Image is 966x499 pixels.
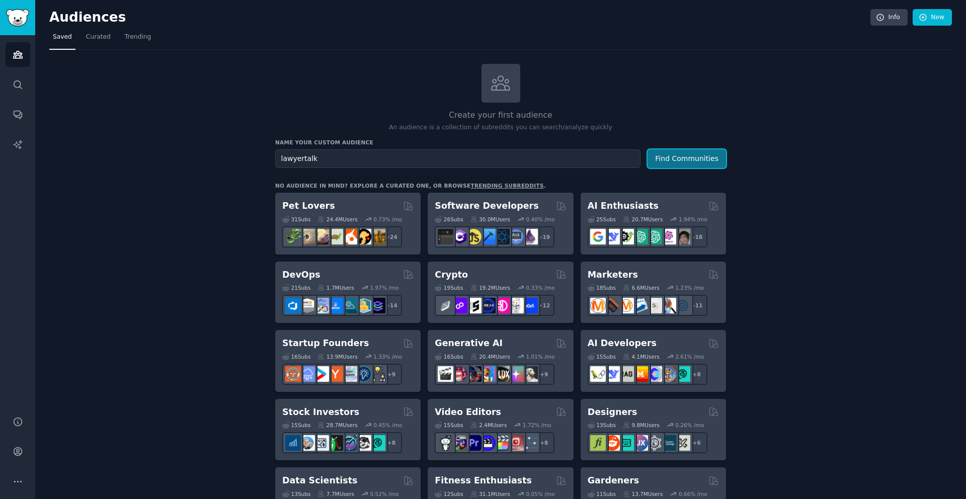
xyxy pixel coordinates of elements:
h2: Software Developers [435,200,538,212]
img: reactnative [494,229,510,244]
h2: Marketers [588,269,638,281]
img: ycombinator [328,366,343,382]
img: learndesign [661,435,676,451]
img: ethfinance [438,298,453,313]
h2: Data Scientists [282,474,357,487]
img: MarketingResearch [661,298,676,313]
div: + 8 [381,432,402,453]
div: 19 Sub s [435,284,463,291]
h2: Pet Lovers [282,200,335,212]
div: 1.7M Users [317,284,354,291]
img: content_marketing [590,298,606,313]
img: finalcutpro [494,435,510,451]
img: MistralAI [632,366,648,382]
img: premiere [466,435,481,451]
div: 7.7M Users [317,490,354,497]
img: UI_Design [618,435,634,451]
img: chatgpt_promptDesign [632,229,648,244]
a: Info [870,9,908,26]
img: iOSProgramming [480,229,496,244]
img: userexperience [647,435,662,451]
img: sdforall [480,366,496,382]
div: 16 Sub s [282,353,310,360]
img: StocksAndTrading [342,435,357,451]
a: Curated [83,29,114,50]
div: + 9 [381,364,402,385]
img: platformengineering [342,298,357,313]
div: 25 Sub s [588,216,616,223]
img: AIDevelopersSociety [675,366,690,382]
div: 15 Sub s [282,422,310,429]
img: GoogleGeminiAI [590,229,606,244]
img: dogbreed [370,229,385,244]
div: + 8 [533,432,554,453]
div: 16 Sub s [435,353,463,360]
span: Trending [125,33,151,42]
div: 2.61 % /mo [675,353,704,360]
img: swingtrading [356,435,371,451]
img: 0xPolygon [452,298,467,313]
div: No audience in mind? Explore a curated one, or browse . [275,182,546,189]
h2: Stock Investors [282,406,359,419]
img: defiblockchain [494,298,510,313]
div: 21 Sub s [282,284,310,291]
img: typography [590,435,606,451]
a: Trending [121,29,154,50]
img: Trading [328,435,343,451]
div: 9.8M Users [623,422,660,429]
button: Find Communities [648,149,726,168]
img: ethstaker [466,298,481,313]
div: 1.01 % /mo [526,353,555,360]
img: indiehackers [342,366,357,382]
img: AskMarketing [618,298,634,313]
div: 31.1M Users [470,490,510,497]
img: herpetology [285,229,301,244]
div: 12 Sub s [435,490,463,497]
img: Docker_DevOps [313,298,329,313]
div: + 9 [533,364,554,385]
div: 0.33 % /mo [526,284,555,291]
div: + 12 [533,295,554,316]
img: software [438,229,453,244]
div: 1.72 % /mo [523,422,551,429]
img: UX_Design [675,435,690,451]
div: 13 Sub s [282,490,310,497]
img: ValueInvesting [299,435,315,451]
img: aws_cdk [356,298,371,313]
img: chatgpt_prompts_ [647,229,662,244]
img: Entrepreneurship [356,366,371,382]
img: DeepSeek [604,229,620,244]
div: 31 Sub s [282,216,310,223]
div: 28.7M Users [317,422,357,429]
span: Saved [53,33,72,42]
div: 0.05 % /mo [526,490,555,497]
h2: Startup Founders [282,337,369,350]
img: startup [313,366,329,382]
img: OpenSourceAI [647,366,662,382]
div: 4.1M Users [623,353,660,360]
h2: DevOps [282,269,320,281]
div: 20.4M Users [470,353,510,360]
img: growmybusiness [370,366,385,382]
div: 6.6M Users [623,284,660,291]
div: + 18 [686,226,707,247]
div: 15 Sub s [435,422,463,429]
div: 0.45 % /mo [373,422,402,429]
div: 0.26 % /mo [675,422,704,429]
img: Emailmarketing [632,298,648,313]
img: postproduction [522,435,538,451]
div: 2.4M Users [470,422,507,429]
a: Saved [49,29,75,50]
img: AskComputerScience [508,229,524,244]
img: dalle2 [452,366,467,382]
div: 26 Sub s [435,216,463,223]
div: 1.33 % /mo [373,353,402,360]
img: learnjavascript [466,229,481,244]
img: csharp [452,229,467,244]
img: logodesign [604,435,620,451]
h2: Create your first audience [275,109,726,122]
img: AWS_Certified_Experts [299,298,315,313]
h3: Name your custom audience [275,139,726,146]
a: trending subreddits [470,183,543,189]
div: 1.97 % /mo [370,284,399,291]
